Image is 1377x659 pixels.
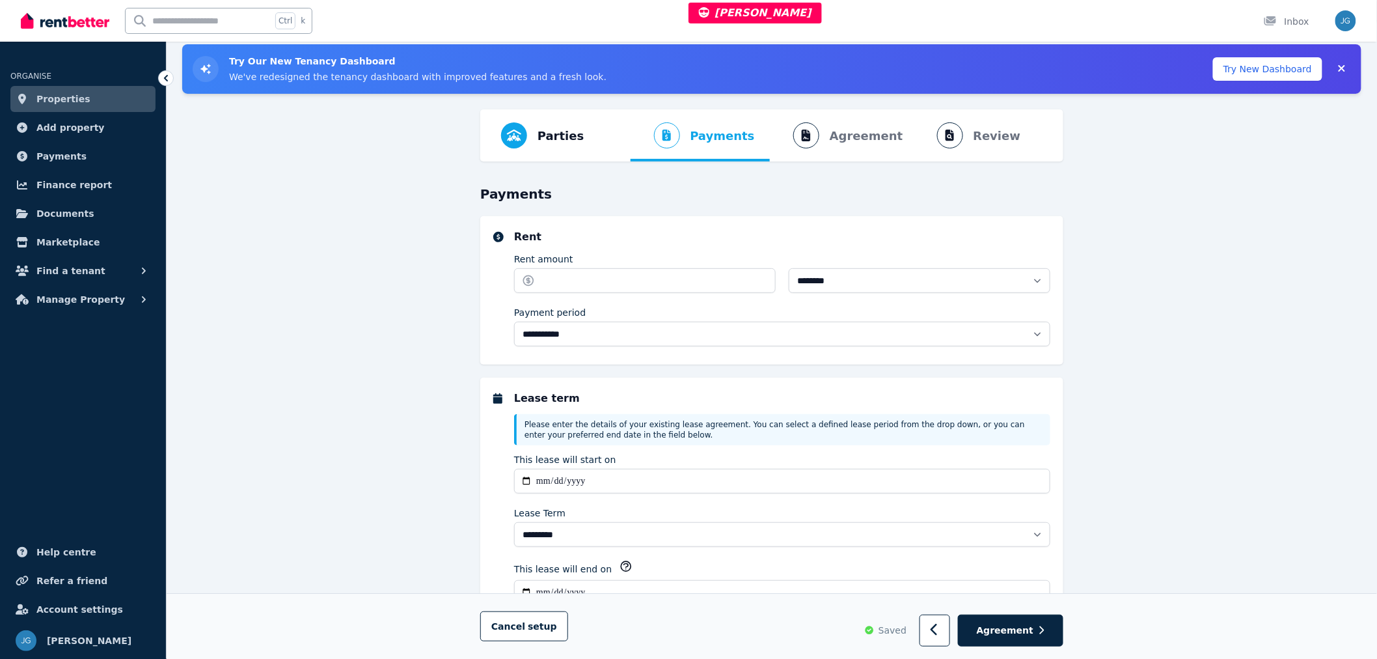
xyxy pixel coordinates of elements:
[229,55,607,68] h3: Try Our New Tenancy Dashboard
[958,615,1063,647] button: Agreement
[10,258,156,284] button: Find a tenant
[10,568,156,594] a: Refer a friend
[36,573,107,589] span: Refer a friend
[1333,59,1351,79] button: Collapse banner
[631,109,765,161] button: Payments
[480,109,1063,161] nav: Progress
[275,12,295,29] span: Ctrl
[301,16,305,26] span: k
[36,544,96,560] span: Help centre
[36,234,100,250] span: Marketplace
[514,507,566,520] label: Lease Term
[36,120,105,135] span: Add property
[480,185,1063,203] h3: Payments
[36,177,112,193] span: Finance report
[514,391,1050,406] h5: Lease term
[480,611,568,641] button: Cancelsetup
[491,621,557,632] span: Cancel
[47,633,131,649] span: [PERSON_NAME]
[10,539,156,565] a: Help centre
[229,70,607,83] p: We've redesigned the tenancy dashboard with improved features and a fresh look.
[491,109,594,161] button: Parties
[10,115,156,141] a: Add property
[514,229,1050,245] h5: Rent
[10,143,156,169] a: Payments
[10,596,156,623] a: Account settings
[514,253,573,266] label: Rent amount
[525,420,1025,440] span: Please enter the details of your existing lease agreement. You can select a defined lease period ...
[182,44,1361,94] div: Try New Tenancy Dashboard
[36,263,105,279] span: Find a tenant
[10,201,156,227] a: Documents
[879,624,907,637] span: Saved
[10,72,51,81] span: ORGANISE
[36,602,123,617] span: Account settings
[36,206,94,221] span: Documents
[514,563,612,576] label: This lease will end on
[1264,15,1309,28] div: Inbox
[21,11,109,31] img: RentBetter
[1213,57,1322,81] button: Try New Dashboard
[10,229,156,255] a: Marketplace
[514,453,616,466] label: This lease will start on
[977,624,1034,637] span: Agreement
[10,172,156,198] a: Finance report
[699,7,811,19] span: [PERSON_NAME]
[1335,10,1356,31] img: Jeremy Goldschmidt
[36,148,87,164] span: Payments
[538,127,584,145] span: Parties
[690,127,755,145] span: Payments
[528,620,557,633] span: setup
[514,306,586,319] label: Payment period
[16,630,36,651] img: Jeremy Goldschmidt
[10,86,156,112] a: Properties
[36,292,125,307] span: Manage Property
[36,91,90,107] span: Properties
[10,287,156,313] button: Manage Property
